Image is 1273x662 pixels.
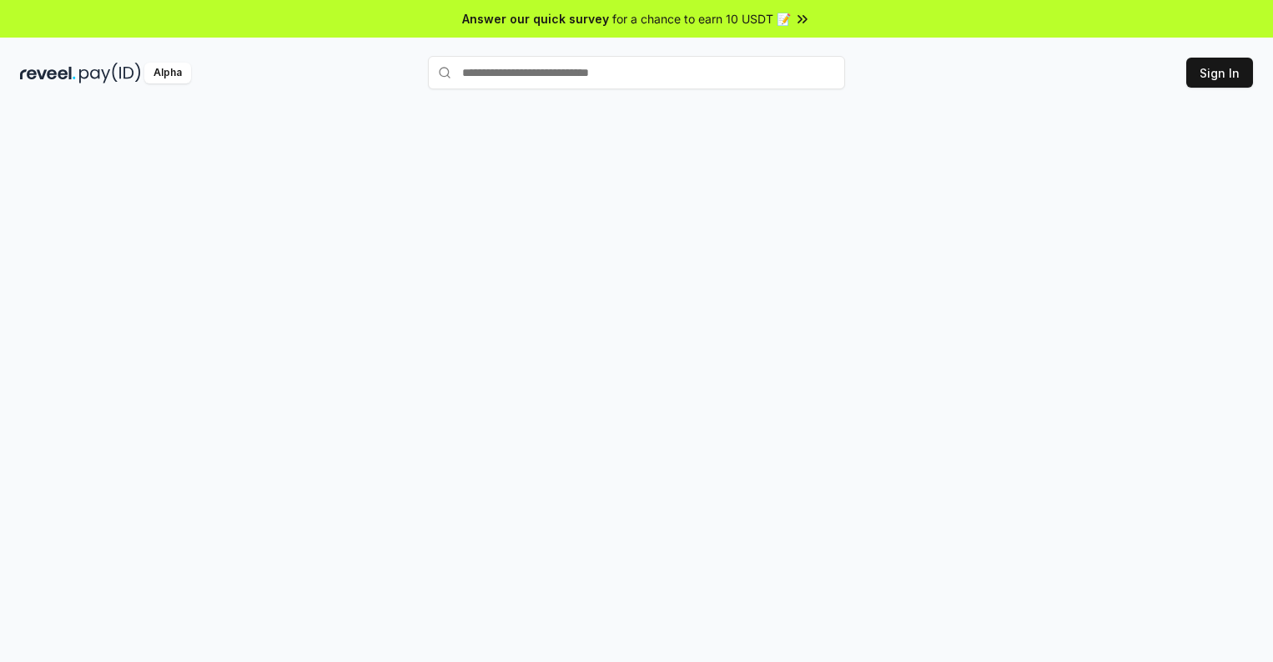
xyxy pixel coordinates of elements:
[462,10,609,28] span: Answer our quick survey
[79,63,141,83] img: pay_id
[20,63,76,83] img: reveel_dark
[144,63,191,83] div: Alpha
[1186,58,1253,88] button: Sign In
[612,10,791,28] span: for a chance to earn 10 USDT 📝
